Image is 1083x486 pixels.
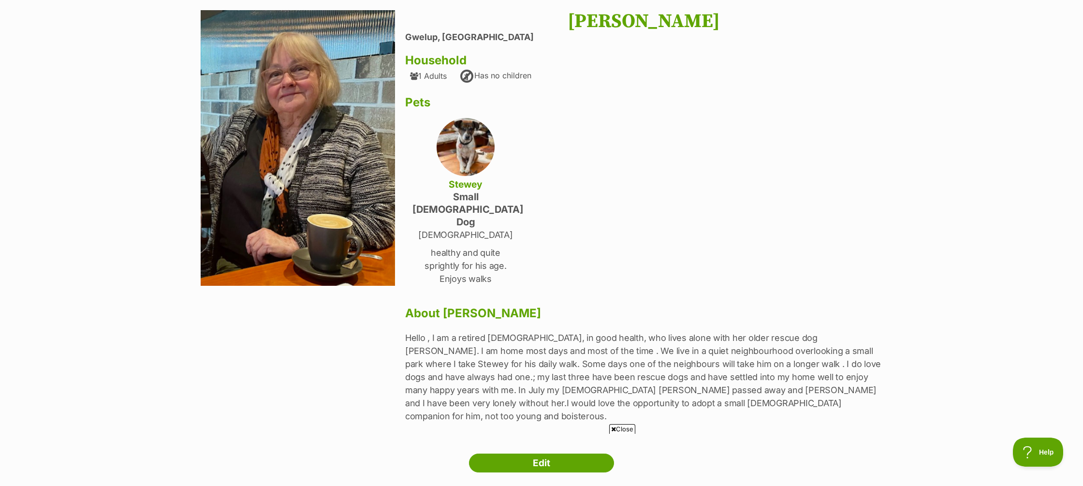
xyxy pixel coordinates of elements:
h3: About [PERSON_NAME] [405,307,882,320]
span: Close [609,424,635,434]
img: fxyqeafesol39ljqezlu.jpg [437,118,495,176]
div: Has no children [459,69,531,84]
div: 1 Adults [410,72,447,80]
h1: [PERSON_NAME] [405,10,882,32]
p: healthy and quite sprightly for his age. Enjoys walks [412,246,519,285]
p: Hello , I am a retired [DEMOGRAPHIC_DATA], in good health, who lives alone with her older rescue ... [405,331,882,423]
h3: Pets [405,96,882,109]
h4: small [DEMOGRAPHIC_DATA] Dog [412,191,519,228]
img: xusmcdipzpkb5m7uyw3b.jpg [201,10,395,286]
iframe: Advertisement [307,438,776,481]
p: [DEMOGRAPHIC_DATA] [412,228,519,241]
iframe: Help Scout Beacon - Open [1013,438,1064,467]
li: Gwelup, [GEOGRAPHIC_DATA] [405,32,882,43]
h3: Household [405,54,882,67]
h4: Stewey [412,178,519,191]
